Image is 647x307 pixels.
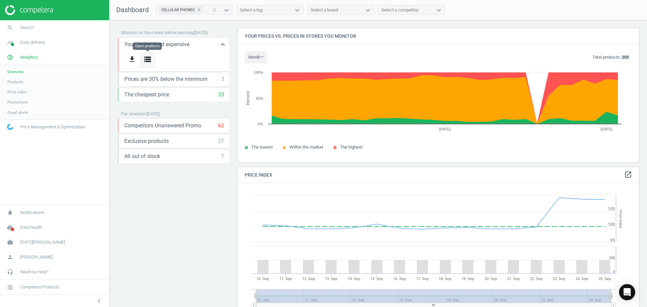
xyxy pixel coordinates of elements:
[485,277,497,281] tspan: 20. Sep
[238,28,639,44] h4: Your prices vs. prices in stores you monitor
[600,127,612,131] tspan: [DATE]
[124,75,208,83] span: Prices are 30% below the minimum
[20,239,65,245] span: [DATE][PERSON_NAME]
[4,36,17,49] i: timeline
[20,224,42,231] span: Data health
[245,51,267,63] button: month
[576,277,588,281] tspan: 24. Sep
[4,21,17,34] i: search
[133,42,162,50] div: Open products
[610,238,615,243] text: 95
[608,207,615,211] text: 105
[5,5,53,15] img: ajHJNr6hYgQAAAAASUVORK5CYII=
[553,277,565,281] tspan: 23. Sep
[193,30,208,35] span: ( [DATE] )
[124,52,140,67] button: get_app
[221,75,224,83] div: 3
[124,41,189,48] span: You are the most expensive
[416,277,429,281] tspan: 17. Sep
[393,277,406,281] tspan: 16. Sep
[613,270,615,274] text: 0
[91,297,107,305] button: chevron_left
[311,7,338,13] div: Select a brand
[128,55,136,63] i: get_app
[619,284,635,300] div: Open Intercom Messenger
[618,210,623,228] tspan: Price Index
[20,124,85,130] span: Price Management & Optimization
[20,210,44,216] span: Notifications
[221,153,224,160] div: 7
[4,236,17,249] i: work
[218,137,224,145] div: 27
[7,69,24,74] span: Overview
[624,171,632,179] a: open_in_new
[124,122,201,129] span: Competitors Unanswered Promo
[439,277,451,281] tspan: 18. Sep
[121,30,193,35] span: Situation on the market before repricing
[251,145,273,150] span: The lowest
[4,266,17,278] i: headset_mic
[4,206,17,219] i: notifications
[4,221,17,234] i: cloud_done
[256,277,269,281] tspan: 10. Sep
[20,284,59,290] span: Competera Products
[20,254,53,260] span: [PERSON_NAME]
[218,122,224,129] div: 62
[4,51,17,64] i: pie_chart_outlined
[598,277,611,281] tspan: 25. Sep
[95,297,103,305] i: chevron_left
[348,277,360,281] tspan: 14. Sep
[609,256,615,260] text: 200
[507,277,520,281] tspan: 21. Sep
[462,277,474,281] tspan: 19. Sep
[7,99,28,105] span: Promotions
[530,277,543,281] tspan: 22. Sep
[20,39,45,45] span: Data delivery
[439,127,451,131] tspan: [DATE]
[279,277,292,281] tspan: 11. Sep
[622,55,629,60] b: 203
[159,7,195,13] div: CELLULAR PHONES
[116,6,149,14] span: Dashboard
[218,91,224,98] div: 33
[592,54,629,60] p: Total products:
[7,110,28,115] span: Email alerts
[381,7,419,13] div: Select a competitor
[7,89,27,95] span: Price index
[219,40,227,49] i: keyboard_arrow_up
[302,277,315,281] tspan: 12. Sep
[124,91,169,98] span: The cheapest price
[144,55,152,63] i: storage
[246,91,250,105] tspan: Percent
[238,167,639,183] h4: Price Index
[340,145,363,150] span: The highest
[20,269,49,275] span: Need our help?
[370,277,383,281] tspan: 15. Sep
[258,122,263,126] text: 0%
[121,112,146,116] span: Pay attention
[7,79,23,85] span: Products
[124,137,169,145] span: Exclusive products
[256,96,263,100] text: 50%
[240,7,263,13] div: Select a tag
[140,52,155,67] button: storage
[20,25,34,31] span: Search
[124,153,160,160] span: All out of stock
[254,70,263,74] text: 100%
[7,124,13,130] img: wGWNvw8QSZomAAAAABJRU5ErkJggg==
[20,54,38,60] span: Analytics
[216,38,229,52] button: keyboard_arrow_up
[4,251,17,264] i: person
[146,112,160,116] span: ( [DATE] )
[289,145,323,150] span: Within the market
[325,277,337,281] tspan: 13. Sep
[608,222,615,227] text: 100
